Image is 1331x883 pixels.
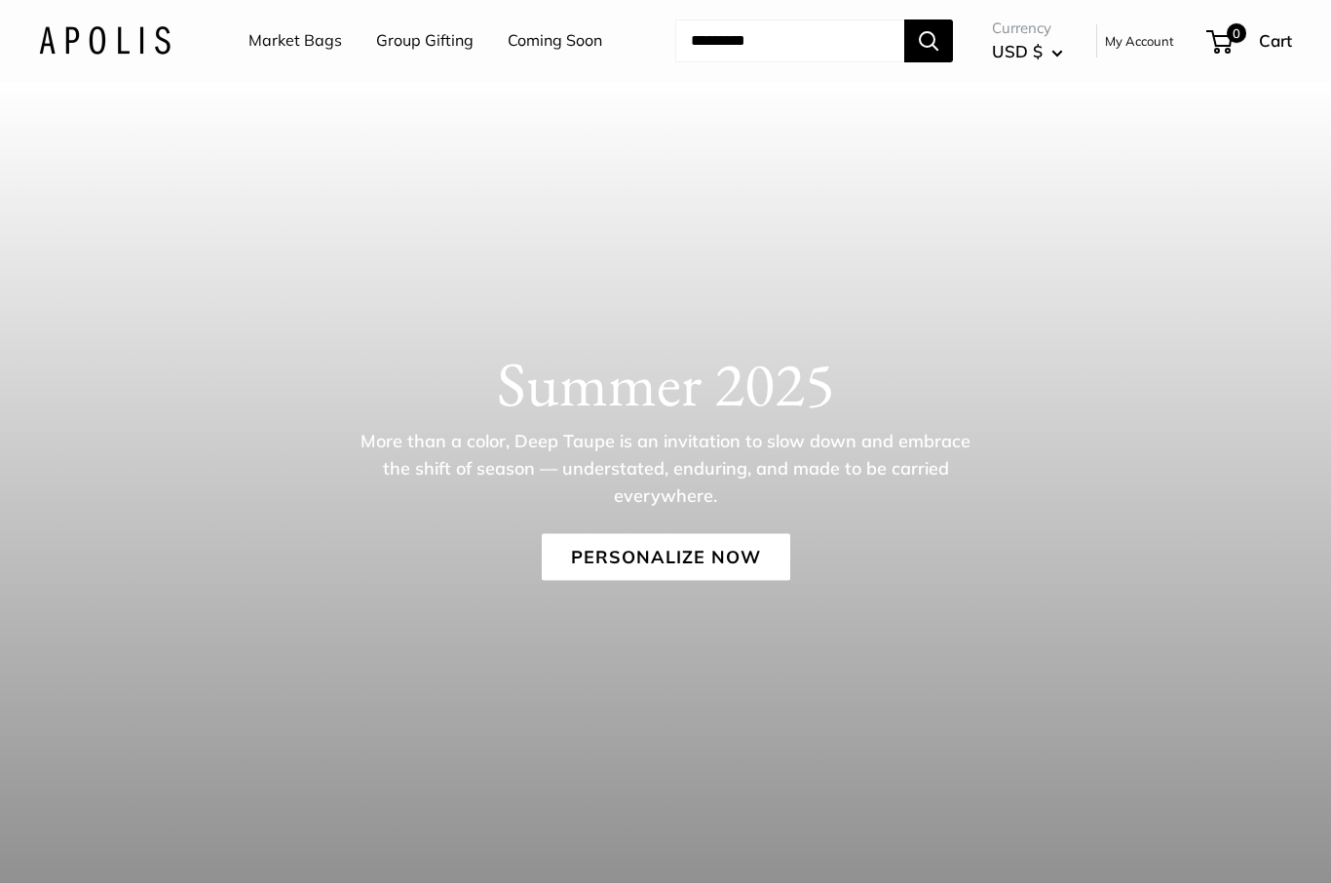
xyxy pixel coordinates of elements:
[904,19,953,62] button: Search
[376,26,474,56] a: Group Gifting
[39,346,1292,420] h1: Summer 2025
[542,533,790,580] a: Personalize Now
[992,36,1063,67] button: USD $
[1105,29,1174,53] a: My Account
[248,26,342,56] a: Market Bags
[508,26,602,56] a: Coming Soon
[992,15,1063,42] span: Currency
[1259,30,1292,51] span: Cart
[1227,23,1246,43] span: 0
[349,427,982,509] p: More than a color, Deep Taupe is an invitation to slow down and embrace the shift of season — und...
[992,41,1043,61] span: USD $
[1208,25,1292,57] a: 0 Cart
[675,19,904,62] input: Search...
[39,26,171,55] img: Apolis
